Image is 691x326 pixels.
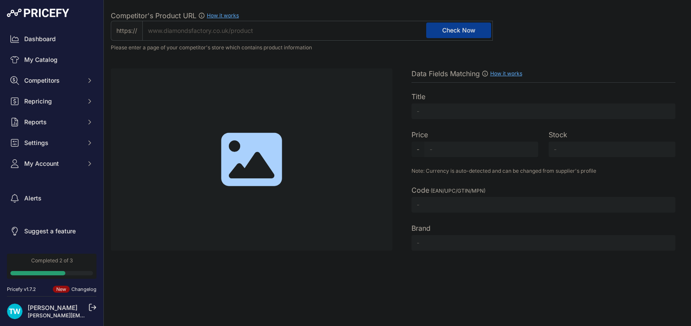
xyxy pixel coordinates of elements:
span: - [411,142,424,157]
input: - [424,142,538,157]
a: [PERSON_NAME][EMAIL_ADDRESS][DOMAIN_NAME] [28,312,161,319]
button: Competitors [7,73,96,88]
span: Competitor's Product URL [111,11,196,20]
span: Repricing [24,97,81,106]
input: - [549,142,675,157]
button: Reports [7,114,96,130]
span: Reports [24,118,81,126]
span: Code [411,186,429,194]
a: [PERSON_NAME] [28,304,77,311]
div: Pricefy v1.7.2 [7,286,36,293]
button: Check Now [426,23,491,38]
span: My Account [24,159,81,168]
label: Title [411,91,425,102]
input: - [411,197,676,213]
a: Completed 2 of 3 [7,254,96,279]
nav: Sidebar [7,31,96,243]
p: Note: Currency is auto-detected and can be changed from supplier's profile [411,168,676,174]
label: Brand [411,223,431,233]
div: Completed 2 of 3 [10,257,93,264]
span: (EAN/UPC/GTIN/MPN) [431,187,485,194]
a: My Catalog [7,52,96,68]
a: Suggest a feature [7,223,96,239]
label: Price [411,129,428,140]
button: Settings [7,135,96,151]
a: Changelog [71,286,96,292]
span: https:// [111,21,142,41]
span: Check Now [442,26,476,35]
label: Stock [549,129,567,140]
span: Competitors [24,76,81,85]
input: - [411,103,676,119]
button: My Account [7,156,96,171]
a: How it works [207,12,239,19]
span: Settings [24,139,81,147]
span: New [53,286,70,293]
input: www.diamondsfactory.co.uk/product [142,21,493,41]
a: Dashboard [7,31,96,47]
a: Alerts [7,190,96,206]
input: - [411,235,676,251]
p: Please enter a page of your competitor's store which contains product information [111,44,684,51]
a: How it works [490,70,522,77]
span: Data Fields Matching [411,69,480,78]
img: Pricefy Logo [7,9,69,17]
button: Repricing [7,94,96,109]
